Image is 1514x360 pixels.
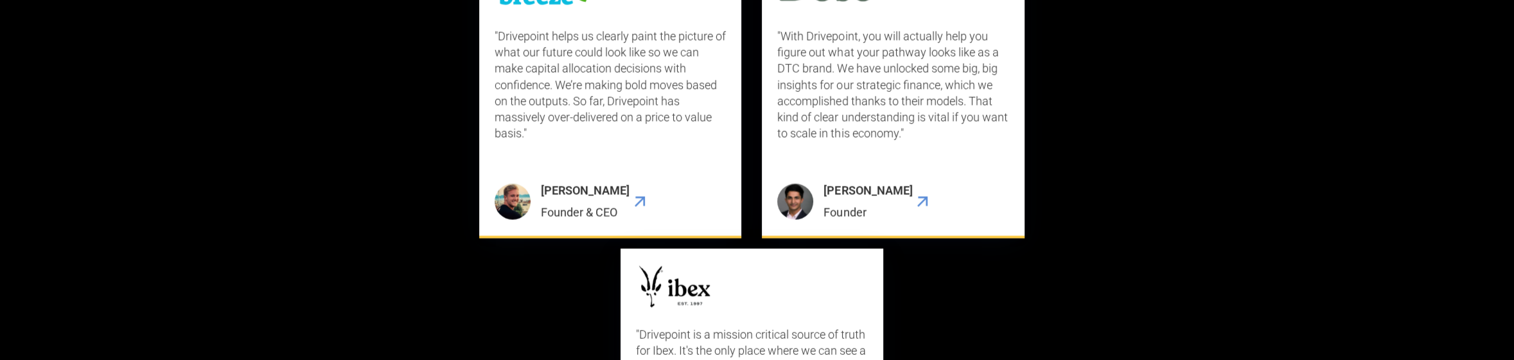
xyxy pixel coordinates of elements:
[777,28,1009,141] p: "With Drivepoint, you will actually help you figure out what your pathway looks like as a DTC bra...
[541,204,629,221] div: Founder & CEO
[823,183,912,199] div: [PERSON_NAME]
[541,183,629,199] div: [PERSON_NAME]
[823,204,912,221] div: Founder
[495,28,726,141] p: "Drivepoint helps us clearly paint the picture of what our future could look like so we can make ...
